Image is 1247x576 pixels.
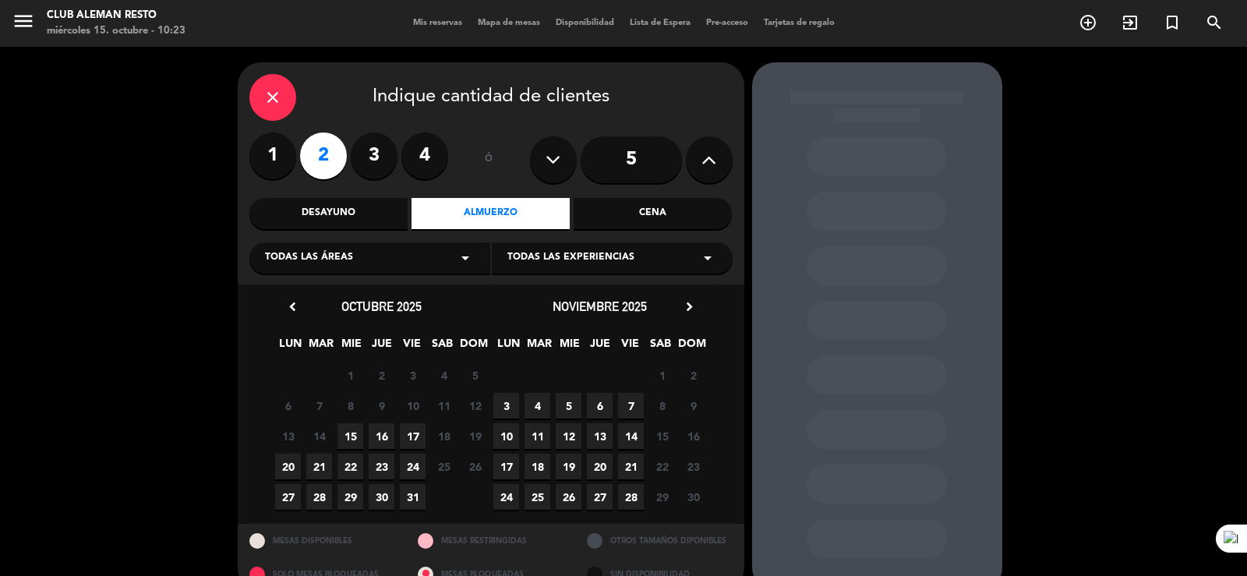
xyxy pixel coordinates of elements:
span: 4 [525,393,550,419]
span: 15 [649,423,675,449]
span: Pre-acceso [698,19,756,27]
span: Lista de Espera [622,19,698,27]
span: 14 [306,423,332,449]
span: 21 [306,454,332,479]
div: OTROS TAMAÑOS DIPONIBLES [575,524,744,557]
i: menu [12,9,35,33]
span: 18 [431,423,457,449]
i: exit_to_app [1121,13,1139,32]
span: MIE [556,334,582,360]
div: miércoles 15. octubre - 10:23 [47,23,185,39]
span: 17 [400,423,426,449]
span: 29 [337,484,363,510]
i: chevron_right [681,299,698,315]
span: 14 [618,423,644,449]
span: 28 [618,484,644,510]
span: JUE [587,334,613,360]
span: DOM [460,334,486,360]
span: Disponibilidad [548,19,622,27]
div: ó [464,133,514,187]
span: 11 [525,423,550,449]
label: 2 [300,133,347,179]
span: 30 [369,484,394,510]
span: 2 [680,362,706,388]
div: Desayuno [249,198,408,229]
label: 1 [249,133,296,179]
span: 1 [337,362,363,388]
span: MAR [308,334,334,360]
label: 3 [351,133,397,179]
span: 25 [431,454,457,479]
span: noviembre 2025 [553,299,647,314]
span: 3 [493,393,519,419]
span: 7 [306,393,332,419]
span: VIE [617,334,643,360]
span: Todas las áreas [265,250,353,266]
span: Mis reservas [405,19,470,27]
span: 13 [275,423,301,449]
label: 4 [401,133,448,179]
span: 3 [400,362,426,388]
span: 1 [649,362,675,388]
span: 2 [369,362,394,388]
span: 17 [493,454,519,479]
span: LUN [277,334,303,360]
span: 23 [680,454,706,479]
span: 18 [525,454,550,479]
span: LUN [496,334,521,360]
i: arrow_drop_down [456,249,475,267]
span: 5 [556,393,581,419]
span: VIE [399,334,425,360]
span: 19 [462,423,488,449]
span: 8 [337,393,363,419]
span: 6 [587,393,613,419]
span: 10 [400,393,426,419]
span: 31 [400,484,426,510]
div: MESAS RESTRINGIDAS [406,524,575,557]
span: 27 [275,484,301,510]
span: 20 [587,454,613,479]
span: 23 [369,454,394,479]
span: Todas las experiencias [507,250,634,266]
span: SAB [429,334,455,360]
span: 4 [431,362,457,388]
span: 19 [556,454,581,479]
span: 27 [587,484,613,510]
span: 7 [618,393,644,419]
span: 22 [649,454,675,479]
span: 26 [556,484,581,510]
span: 6 [275,393,301,419]
span: 9 [369,393,394,419]
i: close [263,88,282,107]
span: SAB [648,334,673,360]
span: MIE [338,334,364,360]
span: 5 [462,362,488,388]
i: add_circle_outline [1079,13,1097,32]
span: 25 [525,484,550,510]
div: Club aleman resto [47,8,185,23]
i: turned_in_not [1163,13,1182,32]
div: MESAS DISPONIBLES [238,524,407,557]
div: Almuerzo [412,198,570,229]
i: chevron_left [284,299,301,315]
i: search [1205,13,1224,32]
span: 20 [275,454,301,479]
span: 24 [493,484,519,510]
span: JUE [369,334,394,360]
span: DOM [678,334,704,360]
span: 16 [680,423,706,449]
span: 28 [306,484,332,510]
span: 9 [680,393,706,419]
span: octubre 2025 [341,299,422,314]
button: menu [12,9,35,38]
span: 12 [556,423,581,449]
span: 10 [493,423,519,449]
span: 8 [649,393,675,419]
span: 15 [337,423,363,449]
span: 13 [587,423,613,449]
span: MAR [526,334,552,360]
span: 21 [618,454,644,479]
i: arrow_drop_down [698,249,717,267]
span: 22 [337,454,363,479]
span: Mapa de mesas [470,19,548,27]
